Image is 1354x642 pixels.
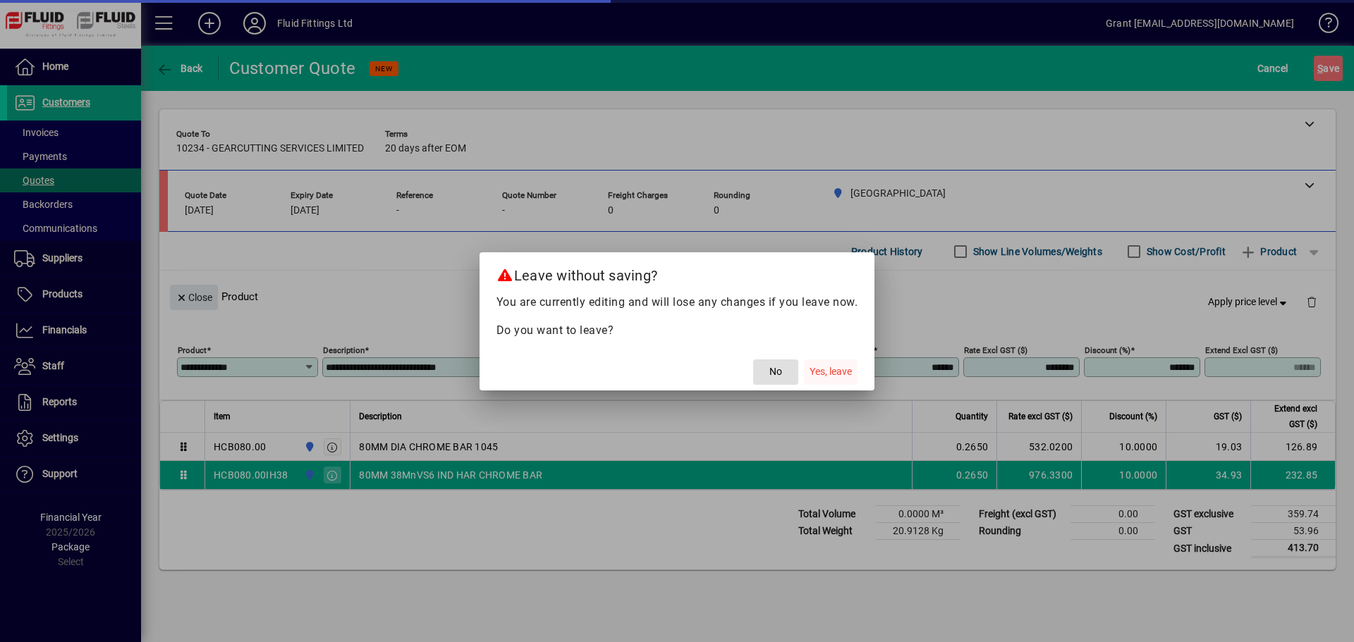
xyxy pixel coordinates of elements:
[496,322,858,339] p: Do you want to leave?
[753,359,798,385] button: No
[496,294,858,311] p: You are currently editing and will lose any changes if you leave now.
[769,364,782,379] span: No
[480,252,875,293] h2: Leave without saving?
[804,359,858,385] button: Yes, leave
[810,364,852,379] span: Yes, leave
